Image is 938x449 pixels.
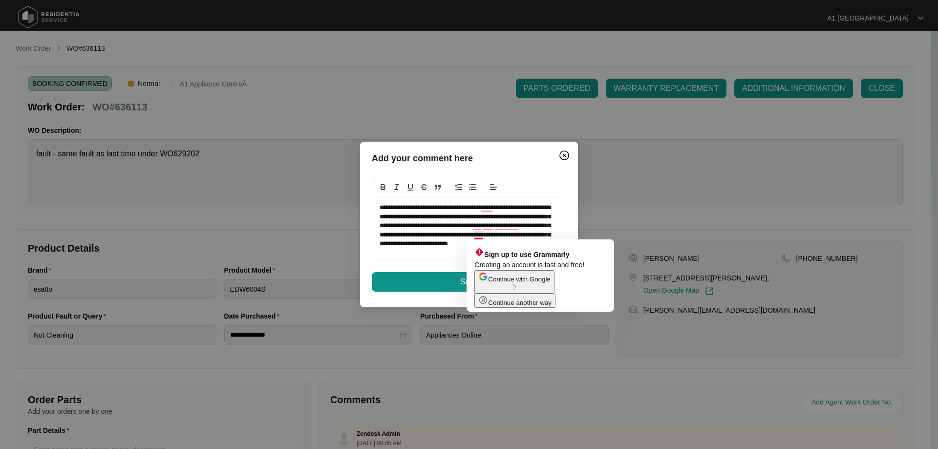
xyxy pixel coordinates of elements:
img: closeCircle [558,150,570,161]
button: Save [372,272,566,292]
div: To enrich screen reader interactions, please activate Accessibility in Grammarly extension settings [372,197,566,260]
span: Save [460,276,478,288]
button: Close [556,148,572,163]
div: Add your comment here [372,151,566,165]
